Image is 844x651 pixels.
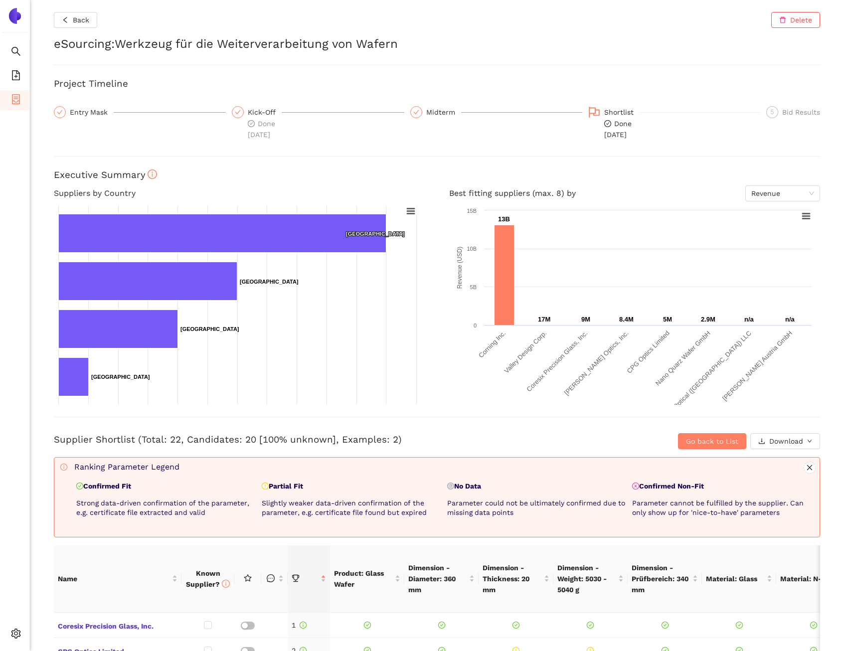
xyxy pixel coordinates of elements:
p: No Data [447,482,629,491]
p: Slightly weaker data-driven confirmation of the parameter, e.g. certificate file found but expired [262,498,443,518]
text: [GEOGRAPHIC_DATA] [91,374,150,380]
text: Coresix Precision Glass, Inc. [525,329,589,393]
text: Valley Design Corp. [503,329,548,375]
h2: eSourcing : Werkzeug für die Weiterverarbeitung von Wafern [54,36,820,53]
text: CPG Optics Limited [625,329,671,375]
span: Material: N-BK7 [780,573,839,584]
h3: Project Timeline [54,77,820,90]
span: Download [769,436,803,447]
span: Material: Glass [706,573,765,584]
span: check [57,109,63,115]
div: Entry Mask [70,106,114,118]
text: [GEOGRAPHIC_DATA] [240,279,299,285]
span: Delete [790,14,812,25]
div: Kick-Off [248,106,282,118]
text: 5M [663,316,672,323]
span: Dimension - Prüfbereich: 340 mm [632,562,690,595]
span: check-circle [76,483,83,489]
text: 2.9M [701,316,715,323]
th: this column's title is Dimension - Prüfbereich: 340 mm,this column is sortable [628,545,702,613]
text: [GEOGRAPHIC_DATA] [346,231,405,237]
span: info-circle [222,580,230,588]
span: trophy [292,574,300,582]
th: this column's title is Product: Glass Wafer,this column is sortable [330,545,404,613]
th: this column's title is Material: Glass,this column is sortable [702,545,776,613]
span: delete [779,16,786,24]
span: check-circle [438,622,445,629]
span: file-add [11,67,21,87]
span: Name [58,573,170,584]
text: Nano Quarz Wafer GmbH [654,329,711,387]
h3: Supplier Shortlist (Total: 22, Candidates: 20 [100% unknown], Examples: 2) [54,433,565,446]
span: info-circle [60,464,67,471]
img: Logo [7,8,23,24]
text: [PERSON_NAME] Optics, Inc. [562,329,630,397]
text: Revenue (USD) [456,247,463,289]
text: 13B [498,215,510,223]
span: close [804,464,815,471]
text: Knight Optical ([GEOGRAPHIC_DATA]) LLC [657,329,753,425]
span: info-circle [300,622,307,629]
span: Product: Glass Wafer [334,568,393,590]
div: Shortlistcheck-circleDone[DATE] [588,106,760,140]
span: left [62,16,69,24]
th: this column's title is Dimension - Diameter: 360 mm,this column is sortable [404,545,479,613]
span: Dimension - Thickness: 20 mm [483,562,541,595]
text: 9M [581,316,590,323]
text: 17M [538,316,550,323]
h4: Suppliers by Country [54,185,425,201]
span: setting [11,625,21,645]
th: this column's title is Dimension - Weight: 5030 - 5040 g,this column is sortable [553,545,628,613]
h3: Executive Summary [54,168,820,181]
span: star [244,574,252,582]
span: Done [DATE] [248,120,275,139]
h4: Best fitting suppliers (max. 8) by [449,185,821,201]
p: Parameter could not be ultimately confirmed due to missing data points [447,498,629,518]
text: Corning Inc. [477,329,507,359]
p: Partial Fit [262,482,443,491]
span: 5 [771,109,774,116]
span: flag [588,106,600,118]
span: check-circle [587,622,594,629]
span: Revenue [751,186,814,201]
span: check [413,109,419,115]
span: Done [DATE] [604,120,632,139]
text: 10B [467,246,477,252]
span: check-circle [512,622,519,629]
div: Entry Mask [54,106,226,118]
span: check-circle [364,622,371,629]
span: search [11,43,21,63]
span: Go back to List [686,436,738,447]
span: check-circle [736,622,743,629]
p: Strong data-driven confirmation of the parameter, e.g. certificate file extracted and valid [76,498,258,518]
text: 15B [467,208,477,214]
div: Shortlist [604,106,640,118]
span: download [758,438,765,446]
th: this column's title is Name,this column is sortable [54,545,181,613]
span: check-circle [810,622,817,629]
text: 8.4M [619,316,634,323]
p: Confirmed Fit [76,482,258,491]
div: Midterm [426,106,461,118]
span: exclamation-circle [262,483,269,489]
p: Parameter cannot be fulfilled by the supplier. Can only show up for 'nice-to-have' parameters [632,498,814,518]
text: 5B [470,284,476,290]
div: Ranking Parameter Legend [74,462,816,474]
th: this column is sortable [261,545,288,613]
text: 0 [473,323,476,328]
button: leftBack [54,12,97,28]
text: n/a [744,316,754,323]
span: question-circle [447,483,454,489]
span: Back [73,14,89,25]
span: Dimension - Diameter: 360 mm [408,562,467,595]
span: check [235,109,241,115]
th: this column's title is Dimension - Thickness: 20 mm,this column is sortable [479,545,553,613]
span: down [807,439,812,445]
button: Go back to List [678,433,746,449]
span: message [267,574,275,582]
button: deleteDelete [771,12,820,28]
span: 1 [292,621,307,629]
button: close [804,462,816,474]
text: [GEOGRAPHIC_DATA] [180,326,239,332]
span: container [11,91,21,111]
